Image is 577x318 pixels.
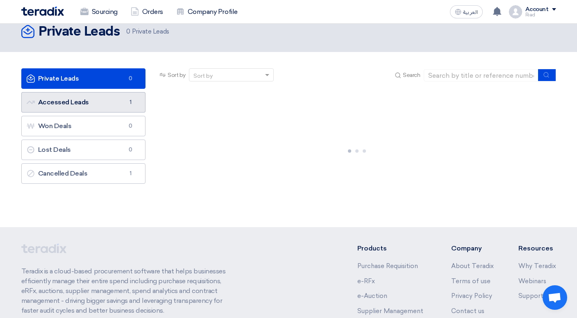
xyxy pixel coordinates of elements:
[525,6,549,13] div: Account
[126,27,169,36] span: Private Leads
[403,71,420,79] span: Search
[518,277,546,285] a: Webinars
[21,140,146,160] a: Lost Deals0
[424,69,538,81] input: Search by title or reference number
[357,277,375,285] a: e-RFx
[125,169,135,178] span: 1
[450,5,483,18] button: العربية
[21,266,235,316] p: Teradix is a cloud-based procurement software that helps businesses efficiently manage their enti...
[125,98,135,106] span: 1
[21,7,64,16] img: Teradix logo
[74,3,124,21] a: Sourcing
[509,5,522,18] img: profile_test.png
[357,292,387,300] a: e-Auction
[21,163,146,184] a: Cancelled Deals1
[21,116,146,136] a: Won Deals0
[518,292,543,300] a: Support
[125,122,135,130] span: 0
[126,28,130,35] span: 0
[170,3,244,21] a: Company Profile
[463,9,478,15] span: العربية
[518,262,556,270] a: Why Teradix
[451,307,484,315] a: Contact us
[124,3,170,21] a: Orders
[21,92,146,113] a: Accessed Leads1
[451,244,494,253] li: Company
[518,244,556,253] li: Resources
[21,68,146,89] a: Private Leads0
[543,285,567,310] div: Open chat
[451,277,491,285] a: Terms of use
[357,262,418,270] a: Purchase Requisition
[525,13,556,17] div: Riad
[125,74,135,83] span: 0
[168,71,186,79] span: Sort by
[451,292,492,300] a: Privacy Policy
[125,146,135,154] span: 0
[39,24,120,40] h2: Private Leads
[451,262,494,270] a: About Teradix
[193,72,213,80] div: Sort by
[357,244,427,253] li: Products
[357,307,423,315] a: Supplier Management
